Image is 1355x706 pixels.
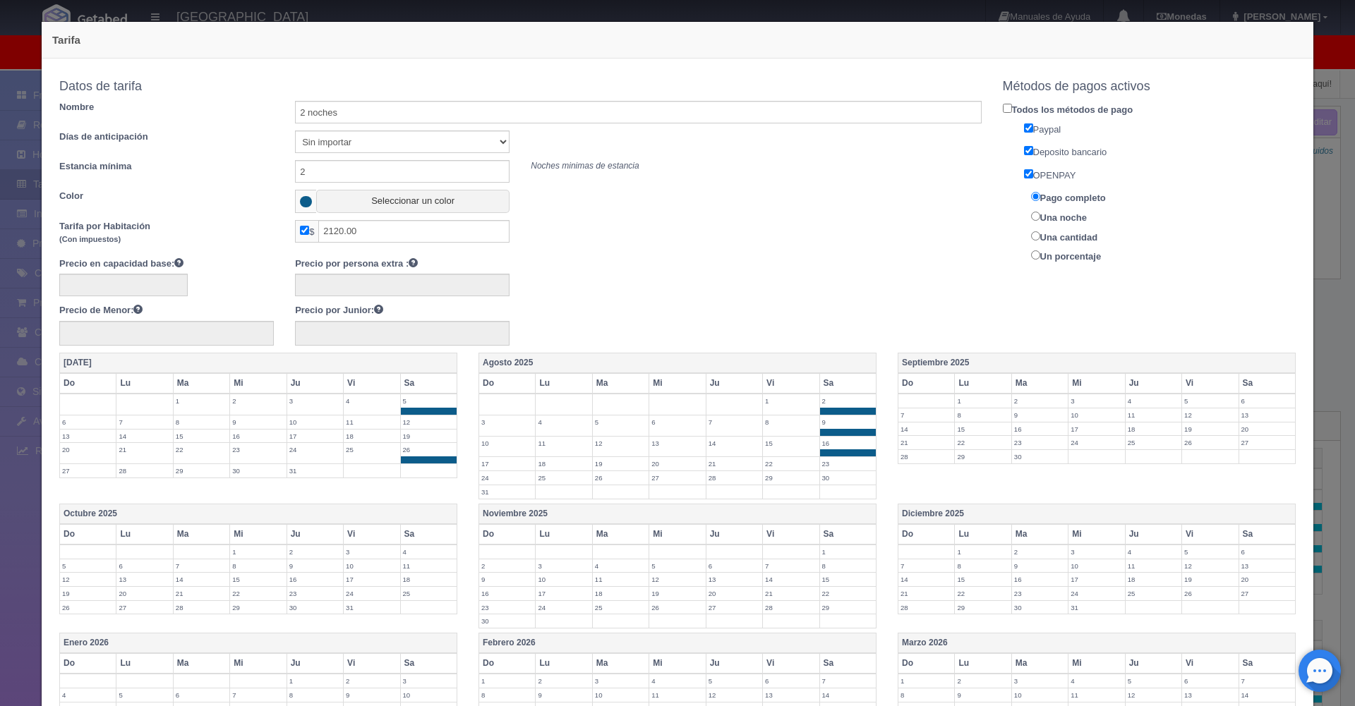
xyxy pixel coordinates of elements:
label: 13 [649,437,705,450]
label: 28 [898,450,954,463]
label: 11 [401,559,457,573]
th: Do [898,524,954,544]
label: 7 [1239,674,1295,688]
label: 22 [763,457,819,470]
label: 1 [479,674,535,688]
label: OPENPAY [1013,166,1307,183]
th: Vi [1182,373,1239,394]
label: 15 [230,573,286,586]
label: 14 [898,422,954,436]
th: Noviembre 2025 [478,504,876,524]
th: Ma [592,524,649,544]
h4: Tarifa [52,32,1303,47]
label: 26 [401,443,457,456]
label: 5 [1126,674,1181,688]
label: 13 [60,430,116,443]
th: Do [478,373,535,394]
label: 25 [593,601,649,614]
th: Mi [1068,373,1125,394]
label: 23 [479,601,535,614]
label: 27 [116,601,172,614]
label: 4 [1126,545,1181,559]
label: 14 [116,430,172,443]
label: 1 [820,545,876,559]
label: 18 [1126,422,1181,436]
label: 7 [230,688,286,702]
label: 1 [287,674,343,688]
label: 30 [230,464,286,477]
label: 19 [401,430,457,443]
label: 25 [344,443,399,456]
label: 6 [116,559,172,573]
label: 4 [344,394,399,408]
label: 25 [536,471,591,485]
label: Precio por persona extra : [295,257,418,271]
label: 20 [60,443,116,456]
label: 29 [955,601,1011,614]
label: Precio en capacidad base: [59,257,183,271]
label: 30 [1012,450,1068,463]
label: 28 [174,601,229,614]
label: 8 [898,688,954,702]
th: Ju [706,524,762,544]
label: 9 [955,688,1011,702]
label: 8 [955,559,1011,573]
label: 22 [230,587,286,600]
label: 13 [116,573,172,586]
label: Deposito bancario [1013,143,1307,159]
label: 23 [287,587,343,600]
label: 24 [536,601,591,614]
label: 9 [287,559,343,573]
th: Lu [116,524,173,544]
th: Lu [955,373,1011,394]
label: 27 [706,601,762,614]
label: 3 [1068,545,1124,559]
label: 12 [60,573,116,586]
label: 17 [287,430,343,443]
label: 2 [344,674,399,688]
label: 12 [1182,408,1238,422]
label: 3 [287,394,343,408]
label: 10 [287,415,343,429]
label: 18 [401,573,457,586]
label: 6 [1239,394,1295,408]
label: 15 [763,437,819,450]
label: 6 [60,415,116,429]
label: 16 [230,430,286,443]
th: Ju [706,373,762,394]
label: 16 [287,573,343,586]
label: 20 [649,457,705,470]
label: 26 [1182,587,1238,600]
span: $ [295,220,318,243]
input: Todos los métodos de pago [1003,104,1012,113]
label: 4 [649,674,705,688]
label: 28 [706,471,762,485]
label: 11 [1068,688,1124,702]
input: Paypal [1024,123,1033,133]
label: 21 [116,443,172,456]
th: Lu [955,524,1011,544]
th: Lu [536,524,592,544]
th: Vi [344,524,400,544]
label: 1 [955,394,1011,408]
label: 22 [955,587,1011,600]
th: Agosto 2025 [478,353,876,374]
label: 5 [649,559,705,573]
label: 9 [1012,408,1068,422]
th: Ma [1011,524,1068,544]
label: 11 [649,688,705,702]
label: 10 [536,573,591,586]
label: 28 [898,601,954,614]
label: 3 [344,545,399,559]
th: Sa [1239,373,1295,394]
label: 20 [1239,573,1295,586]
th: Mi [649,524,706,544]
label: 14 [1239,688,1295,702]
label: Nombre [49,101,284,114]
label: 7 [898,559,954,573]
th: Mi [230,373,287,394]
label: 17 [536,587,591,600]
label: 30 [1012,601,1068,614]
label: 1 [763,394,819,408]
label: 2 [479,559,535,573]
